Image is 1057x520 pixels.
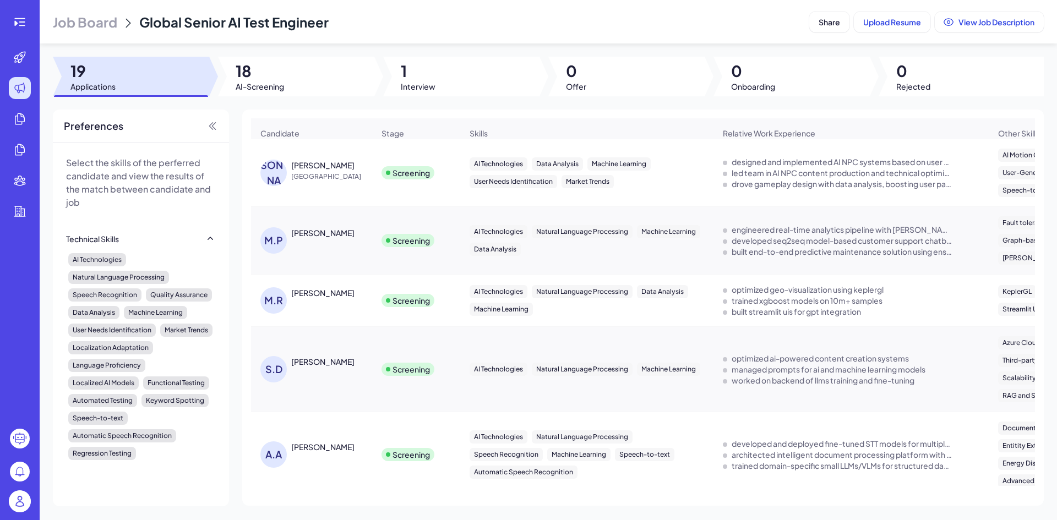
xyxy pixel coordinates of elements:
div: AI Technologies [470,285,527,298]
span: Onboarding [731,81,775,92]
span: View Job Description [958,17,1034,27]
div: Screening [393,235,430,246]
span: 1 [401,61,435,81]
div: Automatic Speech Recognition [68,429,176,442]
span: Rejected [896,81,930,92]
div: A.A [260,441,287,468]
div: led team in AI NPC content production and technical optimization [732,167,952,178]
span: 18 [236,61,284,81]
span: Other Skills [998,128,1039,139]
span: AI-Screening [236,81,284,92]
div: Localized AI Models [68,376,139,390]
div: AI Technologies [470,430,527,444]
div: M.R [260,287,287,314]
div: Fault tolerance [998,216,1054,229]
div: AI Technologies [470,157,527,171]
div: Speech Recognition [470,448,543,461]
div: Automated Testing [68,394,137,407]
span: 0 [566,61,586,81]
div: User Needs Identification [470,175,557,188]
div: [PERSON_NAME] [260,160,287,186]
span: Offer [566,81,586,92]
div: Data Analysis [470,243,521,256]
div: Machine Learning [470,303,533,316]
div: Regression Testing [68,447,136,460]
img: user_logo.png [9,490,31,512]
div: built end-to-end predictive maintenance solution using ensemble models for hvac systems [732,246,952,257]
div: Machine Learning [547,448,611,461]
div: Machine Learning [637,225,700,238]
div: Streamlit UIs [998,303,1047,316]
span: Global Senior AI Test Engineer [139,14,329,30]
div: Localization Adaptation [68,341,153,354]
div: Keyword Spotting [141,394,209,407]
div: Machine Learning [637,363,700,376]
span: 0 [731,61,775,81]
span: Share [819,17,840,27]
div: trained domain-specific small LLMs/VLMs for structured data extraction [732,460,952,471]
button: Upload Resume [854,12,930,32]
div: KeplerGL [998,285,1036,298]
div: managed prompts for ai and machine learning models [732,364,925,375]
div: Natural Language Processing [532,225,633,238]
div: developed seq2seq model-based customer support chatbot using tensorflow, keras [732,235,952,246]
div: Automatic Speech Recognition [470,466,577,479]
div: developed and deployed fine-tuned STT models for multiple Indian languages [732,438,952,449]
div: Quality Assurance [146,288,212,302]
div: worked on backend of llms training and fine-tuning [732,375,914,386]
div: Mohit Rathod [291,287,355,298]
div: S.D [260,356,287,382]
div: Language Proficiency [68,359,145,372]
div: Speech-to-text [68,412,128,425]
div: M.P [260,227,287,254]
button: Share [809,12,849,32]
div: Technical Skills [66,233,119,244]
div: Natural Language Processing [68,271,169,284]
div: Natural Language Processing [532,285,633,298]
div: optimized geo-visualization using keplergl [732,284,884,295]
div: optimized ai-powered content creation systems [732,353,909,364]
div: Speech-to-text [615,448,674,461]
div: built streamlit uis for gpt integration [732,306,861,317]
div: designed and implemented AI NPC systems based on user behavior analysis [732,156,952,167]
div: Screening [393,167,430,178]
span: Candidate [260,128,299,139]
div: Market Trends [160,324,213,337]
div: architected intelligent document processing platform with NLP [732,449,952,460]
span: Stage [382,128,404,139]
span: Preferences [64,118,123,134]
div: Suyash Dubey [291,356,355,367]
div: Machine Learning [124,306,187,319]
div: User Needs Identification [68,324,156,337]
div: Abhay Abhay [291,441,355,452]
div: Screening [393,449,430,460]
div: Speech Recognition [68,288,141,302]
div: 李子静 [291,160,355,171]
div: Natural Language Processing [532,363,633,376]
div: Manas Prusti [291,227,355,238]
span: Upload Resume [863,17,921,27]
span: Relative Work Experience [723,128,815,139]
div: Data Analysis [532,157,583,171]
div: Machine Learning [587,157,651,171]
span: 19 [70,61,116,81]
span: Skills [470,128,488,139]
span: [GEOGRAPHIC_DATA] [291,171,374,182]
div: AI Technologies [68,253,126,266]
div: Market Trends [562,175,614,188]
span: Applications [70,81,116,92]
div: Screening [393,364,430,375]
div: engineered real-time analytics pipeline with kafka, apache pinot, superset dashboards [732,224,952,235]
div: trained xgboost models on 10m+ samples [732,295,882,306]
div: Data Analysis [68,306,119,319]
div: Screening [393,295,430,306]
div: drove gameplay design with data analysis, boosting user participation rates [732,178,952,189]
div: Data Analysis [637,285,688,298]
span: Job Board [53,13,117,31]
button: View Job Description [935,12,1044,32]
div: AI Technologies [470,363,527,376]
p: Select the skills of the perferred candidate and view the results of the match between candidate ... [66,156,216,209]
div: Functional Testing [143,376,209,390]
span: Interview [401,81,435,92]
div: AI Technologies [470,225,527,238]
